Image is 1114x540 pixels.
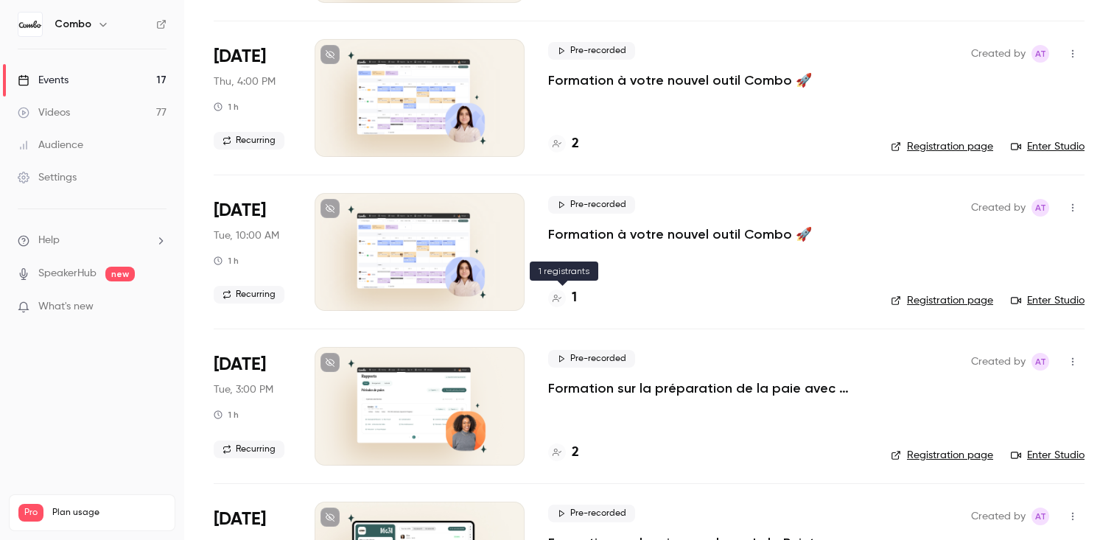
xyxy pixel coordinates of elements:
[18,105,70,120] div: Videos
[214,441,284,458] span: Recurring
[1031,45,1049,63] span: Amandine Test
[548,350,635,368] span: Pre-recorded
[891,139,993,154] a: Registration page
[572,443,579,463] h4: 2
[214,74,276,89] span: Thu, 4:00 PM
[214,409,239,421] div: 1 h
[548,71,812,89] a: Formation à votre nouvel outil Combo 🚀
[572,288,577,308] h4: 1
[548,505,635,522] span: Pre-recorded
[18,138,83,152] div: Audience
[1035,199,1046,217] span: AT
[18,504,43,522] span: Pro
[38,299,94,315] span: What's new
[1035,353,1046,371] span: AT
[214,39,291,157] div: Sep 25 Thu, 4:00 PM (Europe/Paris)
[214,45,266,69] span: [DATE]
[971,353,1026,371] span: Created by
[38,266,97,281] a: SpeakerHub
[214,132,284,150] span: Recurring
[214,286,284,304] span: Recurring
[1011,293,1085,308] a: Enter Studio
[214,347,291,465] div: Sep 30 Tue, 3:00 PM (Europe/Paris)
[1035,45,1046,63] span: AT
[214,255,239,267] div: 1 h
[149,301,167,314] iframe: Noticeable Trigger
[891,448,993,463] a: Registration page
[214,353,266,376] span: [DATE]
[548,196,635,214] span: Pre-recorded
[971,45,1026,63] span: Created by
[18,233,167,248] li: help-dropdown-opener
[548,443,579,463] a: 2
[1011,448,1085,463] a: Enter Studio
[52,507,166,519] span: Plan usage
[1031,199,1049,217] span: Amandine Test
[105,267,135,281] span: new
[548,134,579,154] a: 2
[55,17,91,32] h6: Combo
[891,293,993,308] a: Registration page
[214,193,291,311] div: Sep 30 Tue, 10:00 AM (Europe/Paris)
[548,225,812,243] a: Formation à votre nouvel outil Combo 🚀
[38,233,60,248] span: Help
[214,199,266,222] span: [DATE]
[1031,353,1049,371] span: Amandine Test
[548,379,867,397] a: Formation sur la préparation de la paie avec Combo 🧾
[548,42,635,60] span: Pre-recorded
[214,382,273,397] span: Tue, 3:00 PM
[214,101,239,113] div: 1 h
[1031,508,1049,525] span: Amandine Test
[18,73,69,88] div: Events
[18,13,42,36] img: Combo
[214,508,266,531] span: [DATE]
[548,288,577,308] a: 1
[572,134,579,154] h4: 2
[971,508,1026,525] span: Created by
[18,170,77,185] div: Settings
[971,199,1026,217] span: Created by
[1011,139,1085,154] a: Enter Studio
[214,228,279,243] span: Tue, 10:00 AM
[1035,508,1046,525] span: AT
